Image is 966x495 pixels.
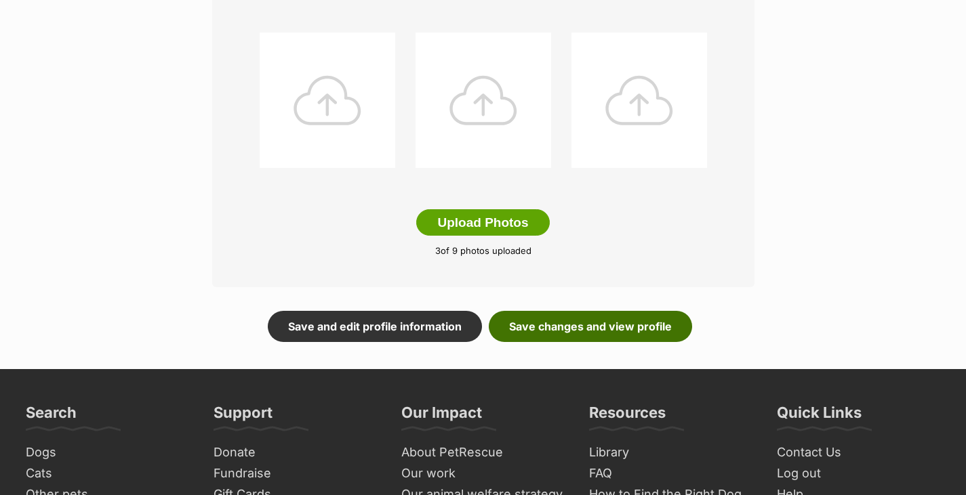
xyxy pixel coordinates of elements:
[584,463,758,484] a: FAQ
[214,403,273,430] h3: Support
[396,463,570,484] a: Our work
[584,442,758,463] a: Library
[268,311,482,342] a: Save and edit profile information
[401,403,482,430] h3: Our Impact
[416,209,549,236] button: Upload Photos
[208,442,382,463] a: Donate
[396,442,570,463] a: About PetRescue
[771,442,946,463] a: Contact Us
[20,463,195,484] a: Cats
[20,442,195,463] a: Dogs
[771,463,946,484] a: Log out
[233,244,734,258] p: of 9 photos uploaded
[589,403,666,430] h3: Resources
[489,311,692,342] a: Save changes and view profile
[435,245,441,256] span: 3
[777,403,862,430] h3: Quick Links
[208,463,382,484] a: Fundraise
[26,403,77,430] h3: Search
